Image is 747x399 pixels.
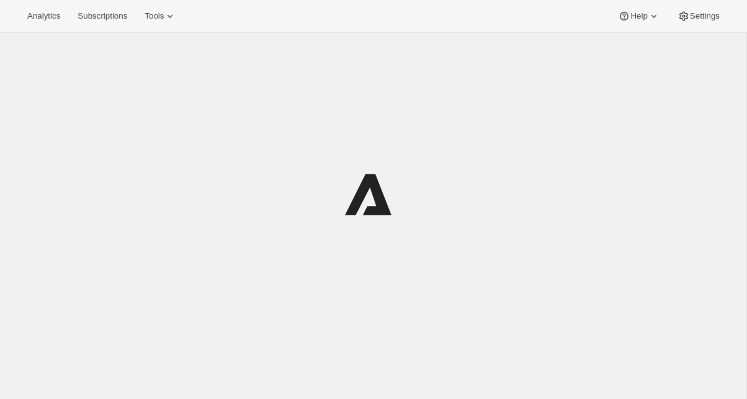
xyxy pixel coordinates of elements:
[137,7,184,25] button: Tools
[630,11,647,21] span: Help
[670,7,727,25] button: Settings
[611,7,667,25] button: Help
[20,7,68,25] button: Analytics
[690,11,720,21] span: Settings
[27,11,60,21] span: Analytics
[78,11,127,21] span: Subscriptions
[70,7,135,25] button: Subscriptions
[145,11,164,21] span: Tools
